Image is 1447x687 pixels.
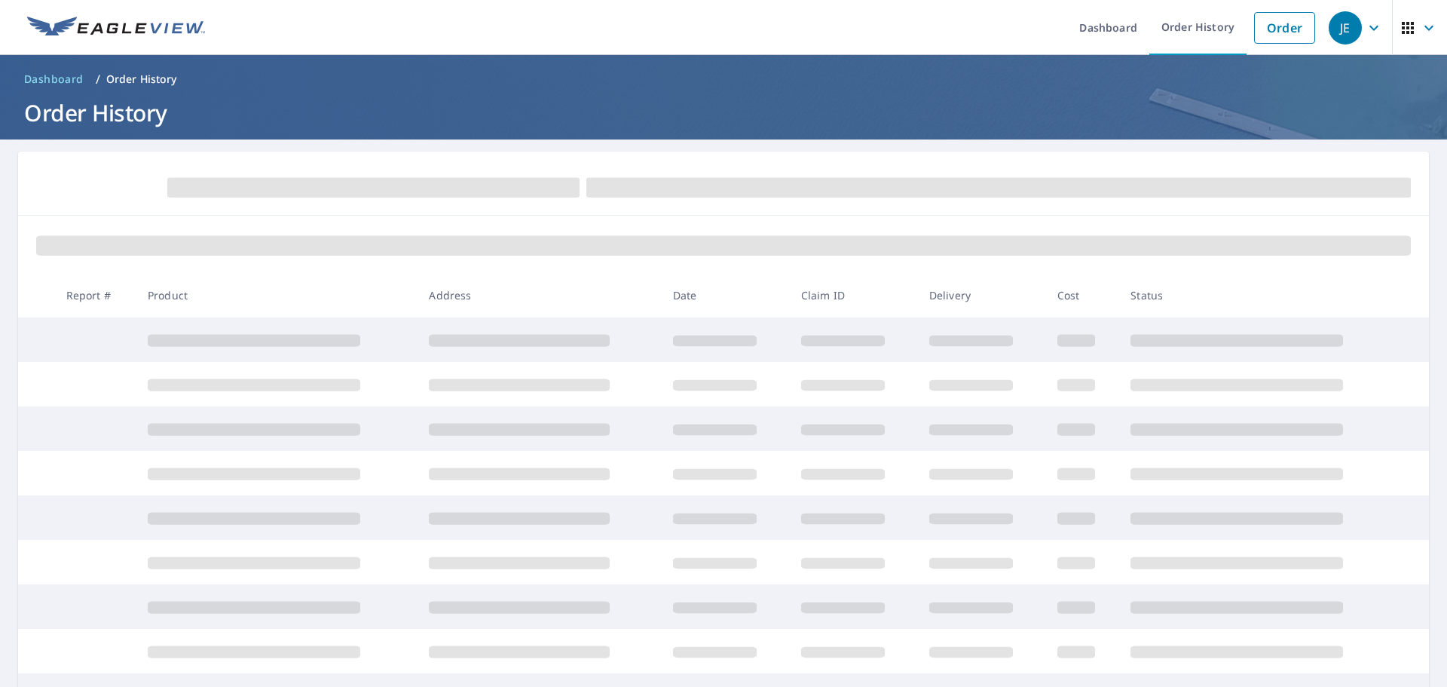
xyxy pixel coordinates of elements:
[18,67,1429,91] nav: breadcrumb
[18,97,1429,128] h1: Order History
[661,273,789,317] th: Date
[24,72,84,87] span: Dashboard
[54,273,136,317] th: Report #
[1329,11,1362,44] div: JE
[1254,12,1315,44] a: Order
[136,273,417,317] th: Product
[106,72,177,87] p: Order History
[18,67,90,91] a: Dashboard
[1045,273,1119,317] th: Cost
[789,273,917,317] th: Claim ID
[96,70,100,88] li: /
[27,17,205,39] img: EV Logo
[417,273,660,317] th: Address
[1118,273,1400,317] th: Status
[917,273,1045,317] th: Delivery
